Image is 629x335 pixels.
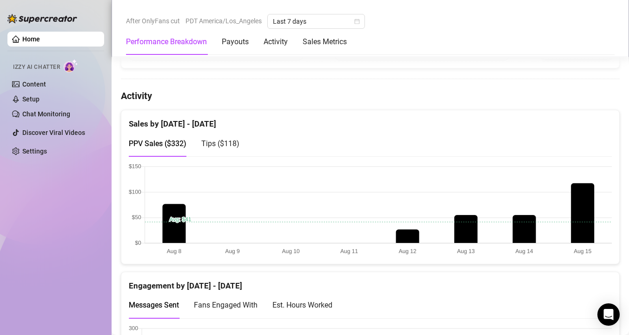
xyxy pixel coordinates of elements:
a: Settings [22,147,47,155]
div: Est. Hours Worked [272,299,332,311]
span: After OnlyFans cut [126,14,180,28]
span: Messages Sent [129,301,179,309]
div: Engagement by [DATE] - [DATE] [129,272,612,292]
div: Performance Breakdown [126,36,207,47]
a: Home [22,35,40,43]
div: Activity [264,36,288,47]
div: Open Intercom Messenger [597,303,620,326]
span: PPV Sales ( $332 ) [129,139,186,148]
a: Chat Monitoring [22,110,70,118]
div: Sales Metrics [303,36,347,47]
img: AI Chatter [64,59,78,73]
span: Fans Engaged With [194,301,258,309]
a: Discover Viral Videos [22,129,85,136]
span: Last 7 days [273,14,359,28]
img: logo-BBDzfeDw.svg [7,14,77,23]
a: Setup [22,95,40,103]
div: Payouts [222,36,249,47]
span: Tips ( $118 ) [201,139,239,148]
div: Sales by [DATE] - [DATE] [129,110,612,130]
h4: Activity [121,89,620,102]
span: Izzy AI Chatter [13,63,60,72]
a: Content [22,80,46,88]
span: calendar [354,19,360,24]
span: PDT America/Los_Angeles [185,14,262,28]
